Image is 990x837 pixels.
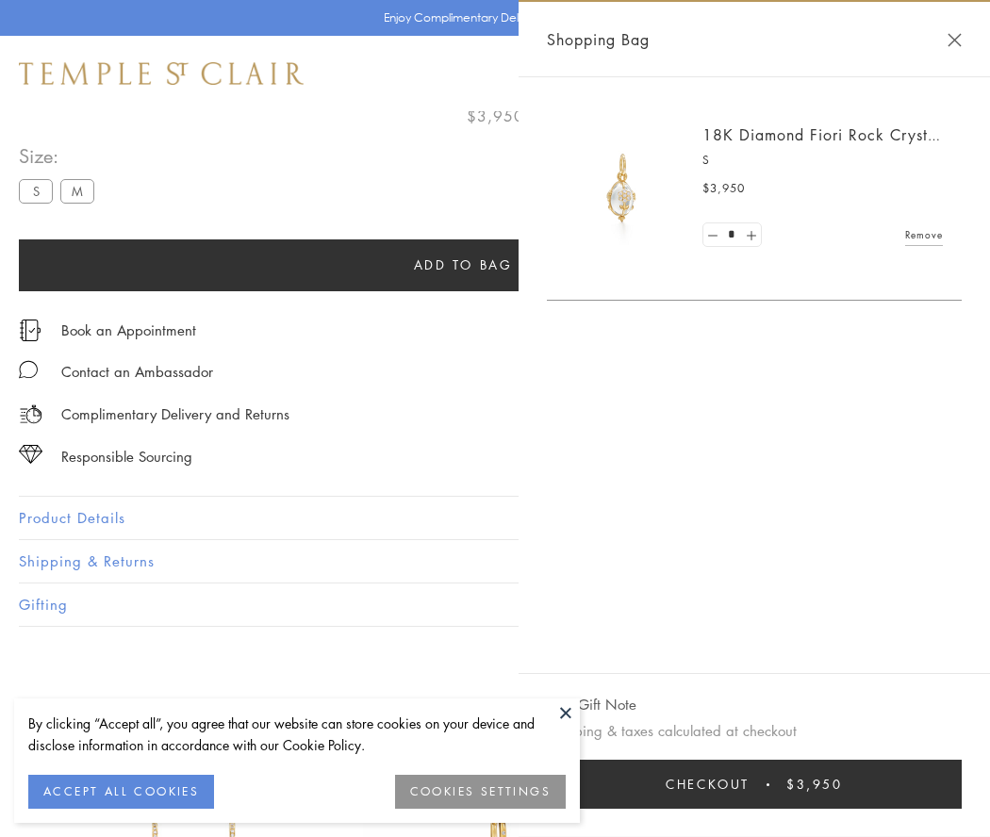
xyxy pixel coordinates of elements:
p: Shipping & taxes calculated at checkout [547,719,962,743]
p: S [702,151,943,170]
img: Temple St. Clair [19,62,304,85]
button: Shipping & Returns [19,540,971,583]
span: $3,950 [467,104,524,128]
button: COOKIES SETTINGS [395,775,566,809]
div: By clicking “Accept all”, you agree that our website can store cookies on your device and disclos... [28,713,566,756]
button: Gifting [19,583,971,626]
label: M [60,179,94,203]
p: Complimentary Delivery and Returns [61,402,289,426]
span: $3,950 [702,179,745,198]
p: Enjoy Complimentary Delivery & Returns [384,8,598,27]
button: Close Shopping Bag [948,33,962,47]
a: Remove [905,224,943,245]
button: Product Details [19,497,971,539]
button: Checkout $3,950 [547,760,962,809]
img: icon_delivery.svg [19,402,42,426]
button: ACCEPT ALL COOKIES [28,775,214,809]
a: Set quantity to 0 [703,223,722,247]
span: Size: [19,140,102,172]
span: Shopping Bag [547,27,650,52]
img: MessageIcon-01_2.svg [19,360,38,379]
a: Set quantity to 2 [741,223,760,247]
img: icon_sourcing.svg [19,445,42,464]
span: Checkout [666,774,750,795]
button: Add Gift Note [547,693,636,716]
label: S [19,179,53,203]
a: Book an Appointment [61,320,196,340]
span: Add to bag [414,254,513,275]
img: icon_appointment.svg [19,320,41,341]
h3: You May Also Like [47,694,943,724]
img: P51889-E11FIORI [566,132,679,245]
div: Contact an Ambassador [61,360,213,384]
div: Responsible Sourcing [61,445,192,468]
button: Add to bag [19,239,907,291]
span: $3,950 [786,774,843,795]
